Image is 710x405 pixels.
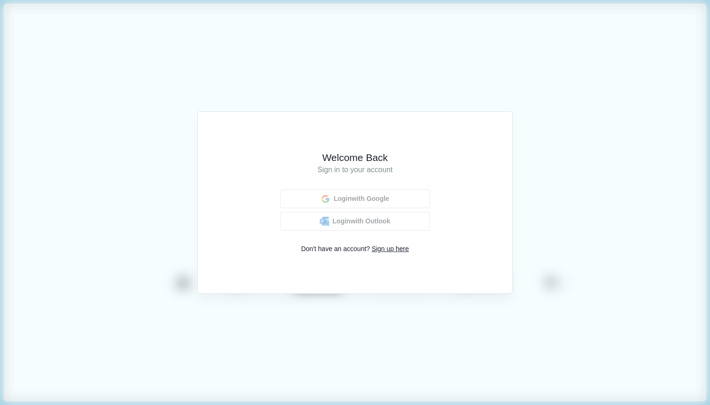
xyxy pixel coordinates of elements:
[280,189,430,209] button: Loginwith Google
[211,151,499,164] h1: Welcome Back
[280,212,430,230] button: Outlook LogoLoginwith Outlook
[320,217,329,226] img: Outlook Logo
[211,164,499,176] h1: Sign in to your account
[332,217,390,225] span: Login with Outlook
[301,244,370,254] span: Don't have an account?
[333,195,389,203] span: Login with Google
[371,244,409,254] span: Sign up here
